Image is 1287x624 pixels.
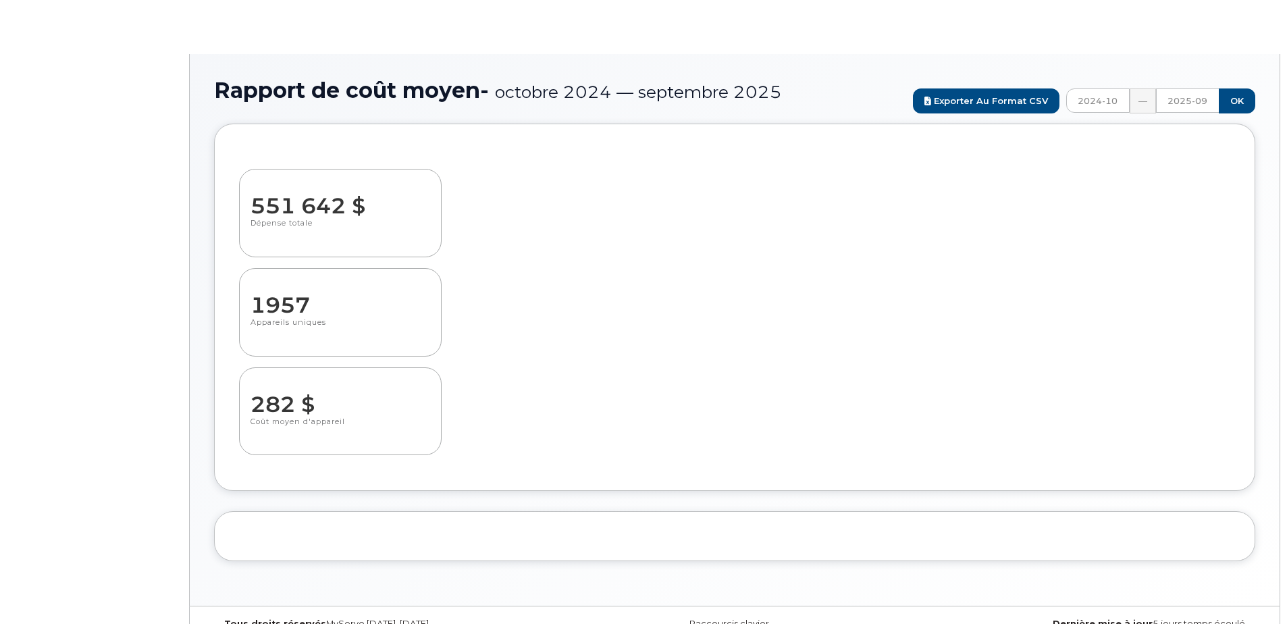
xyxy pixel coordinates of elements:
[214,78,782,102] span: Rapport de coût moyen
[1130,88,1156,113] div: —
[913,88,1059,113] a: Exporter au format CSV
[1156,88,1219,113] input: TO
[251,379,430,417] dd: 282 $
[495,82,782,102] span: octobre 2024 — septembre 2025
[251,280,429,317] dd: 1957
[251,317,429,342] p: Appareils uniques
[1066,88,1130,113] input: FROM
[480,77,489,103] span: -
[251,180,429,218] dd: 551 642 $
[1219,88,1255,113] input: OK
[251,417,430,441] p: Coût moyen d'appareil
[251,218,429,242] p: Dépense totale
